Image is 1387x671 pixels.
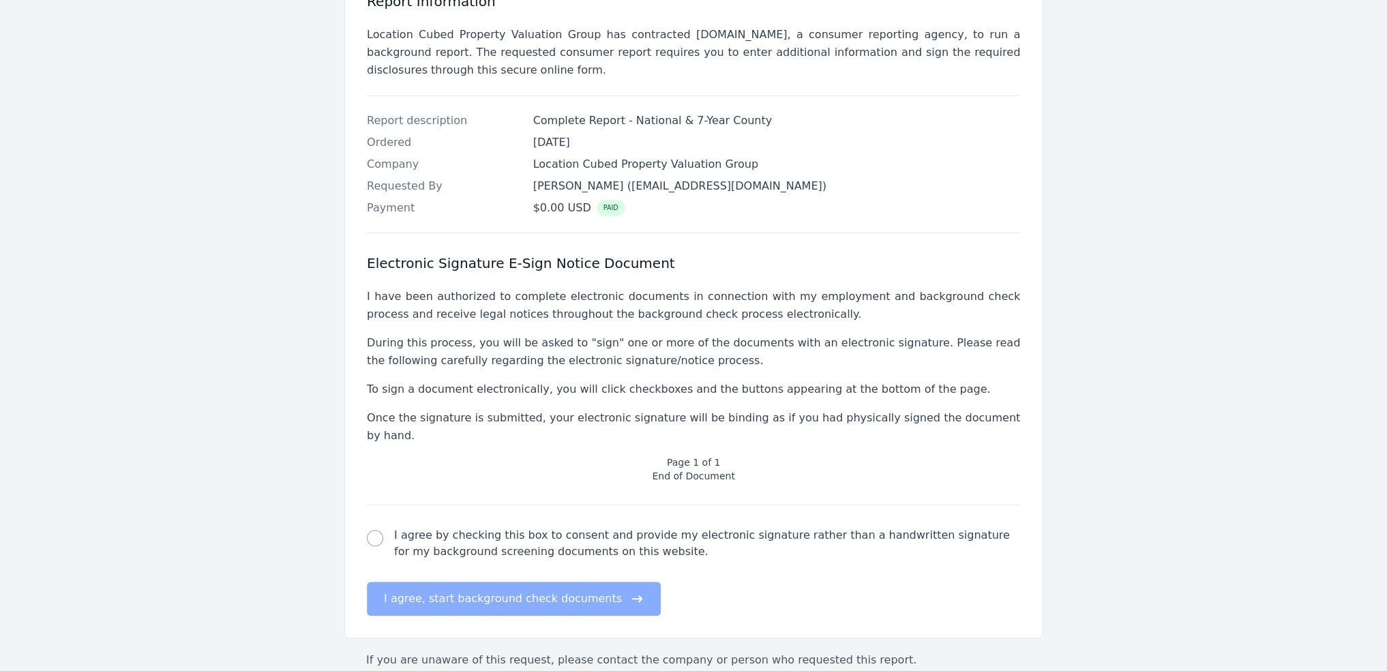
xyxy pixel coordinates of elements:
[367,288,1020,323] p: I have been authorized to complete electronic documents in connection with my employment and back...
[366,652,1043,668] p: If you are unaware of this request, please contact the company or person who requested this report.
[394,527,1020,560] label: I agree by checking this box to consent and provide my electronic signature rather than a handwri...
[367,113,522,129] dt: Report description
[367,156,522,173] dt: Company
[367,409,1020,445] p: Once the signature is submitted, your electronic signature will be binding as if you had physical...
[367,26,1020,79] p: Location Cubed Property Valuation Group has contracted [DOMAIN_NAME], a consumer reporting agency...
[367,582,661,616] button: I agree, start background check documents
[367,178,522,194] dt: Requested By
[367,200,522,216] dt: Payment
[533,134,1021,151] dd: [DATE]
[367,456,1020,483] p: Page 1 of 1 End of Document
[533,200,625,216] div: $0.00 USD
[533,113,1021,129] dd: Complete Report - National & 7-Year County
[367,255,1020,271] h3: Electronic Signature E-Sign Notice Document
[367,381,1020,398] p: To sign a document electronically, you will click checkboxes and the buttons appearing at the bot...
[367,134,522,151] dt: Ordered
[533,156,1021,173] dd: Location Cubed Property Valuation Group
[533,178,1021,194] dd: [PERSON_NAME] ([EMAIL_ADDRESS][DOMAIN_NAME])
[367,334,1020,370] p: During this process, you will be asked to "sign" one or more of the documents with an electronic ...
[597,200,625,216] span: PAID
